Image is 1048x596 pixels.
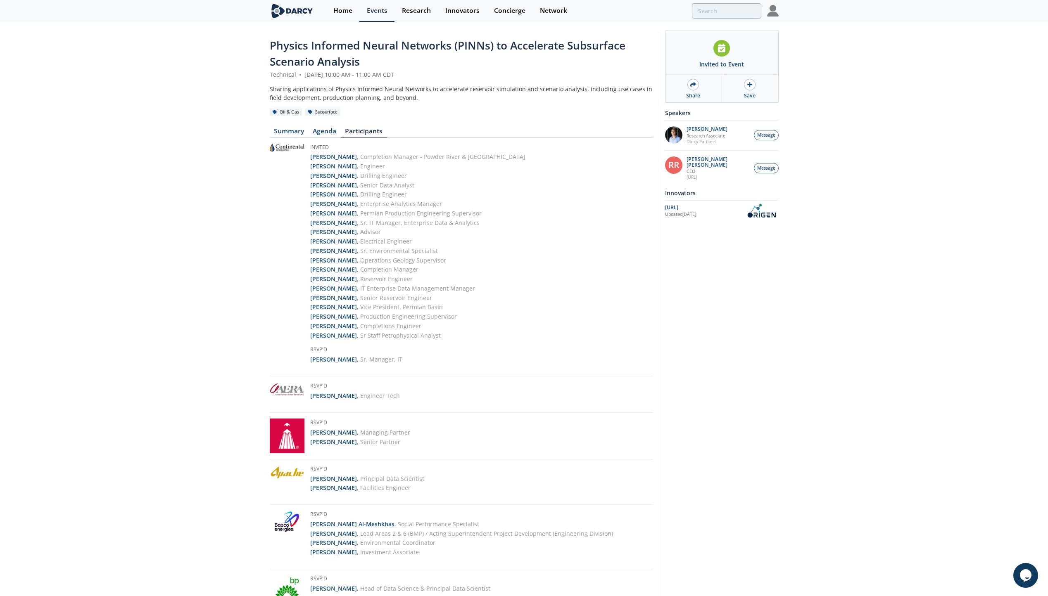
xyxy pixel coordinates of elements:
[692,3,761,19] input: Advanced Search
[310,548,357,556] strong: [PERSON_NAME]
[757,132,775,139] span: Message
[270,511,304,533] img: Bapco Energies
[310,392,357,400] strong: [PERSON_NAME]
[357,256,359,264] span: ,
[357,530,359,537] span: ,
[360,153,525,161] span: Completion Manager - Powder River & [GEOGRAPHIC_DATA]
[270,38,625,69] span: Physics Informed Neural Networks (PINNs) to Accelerate Subsurface Scenario Analysis
[394,520,396,528] span: ,
[687,126,727,132] p: [PERSON_NAME]
[357,548,359,556] span: ,
[360,275,413,283] span: Reservoir Engineer
[360,284,475,292] span: IT Enterprise Data Management Manager
[360,190,407,198] span: Drilling Engineer
[270,128,309,138] a: Summary
[687,133,727,139] p: Research Associate
[310,575,490,584] h5: RSVP'd
[357,284,359,292] span: ,
[445,7,480,14] div: Innovators
[360,162,385,170] span: Engineer
[357,484,359,492] span: ,
[357,312,359,320] span: ,
[360,548,419,556] span: Investment Associate
[333,7,352,14] div: Home
[310,190,357,198] strong: [PERSON_NAME]
[402,7,431,14] div: Research
[310,346,525,355] h5: RSVP'd
[357,209,359,217] span: ,
[360,322,421,330] span: Completions Engineer
[310,228,357,236] strong: [PERSON_NAME]
[310,181,357,189] strong: [PERSON_NAME]
[665,203,779,218] a: [URL] Updated[DATE] OriGen.AI
[310,331,357,339] strong: [PERSON_NAME]
[360,219,480,227] span: Sr. IT Manager, Enterprise Data & Analytics
[360,247,438,255] span: Sr. Environmental Specialist
[360,428,410,436] span: Managing Partner
[310,438,357,446] strong: [PERSON_NAME]
[754,130,779,140] button: Message
[270,4,315,18] img: logo-wide.svg
[310,172,357,180] strong: [PERSON_NAME]
[310,275,357,283] strong: [PERSON_NAME]
[310,584,357,592] strong: [PERSON_NAME]
[687,174,749,180] p: [URL]
[360,355,402,363] span: Sr. Manager, IT
[360,475,424,482] span: Principal Data Scientist
[360,312,457,320] span: Production Engineering Supervisor
[767,5,779,17] img: Profile
[360,294,432,302] span: Senior Reservoir Engineer
[744,203,779,218] img: OriGen.AI
[310,382,400,391] h5: RSVP'd
[360,200,442,208] span: Enterprise Analytics Manager
[357,355,359,363] span: ,
[270,70,653,79] div: Technical [DATE] 10:00 AM - 11:00 AM CDT
[665,204,744,211] div: [URL]
[1013,563,1040,588] iframe: chat widget
[310,153,357,161] strong: [PERSON_NAME]
[757,165,775,172] span: Message
[360,584,490,592] span: Head of Data Science & Principal Data Scientist
[360,256,446,264] span: Operations Geology Supervisor
[310,256,357,264] strong: [PERSON_NAME]
[494,7,525,14] div: Concierge
[310,511,613,520] h5: RSVP'd
[310,355,357,363] strong: [PERSON_NAME]
[310,484,357,492] strong: [PERSON_NAME]
[357,228,359,236] span: ,
[360,303,443,311] span: Vice President, Permian Basin
[357,247,359,255] span: ,
[357,219,359,227] span: ,
[360,265,418,273] span: Completion Manager
[357,190,359,198] span: ,
[357,153,359,161] span: ,
[310,520,394,528] strong: [PERSON_NAME] Al-Meshkhas
[360,484,411,492] span: Facilities Engineer
[360,209,482,217] span: Permian Production Engineering Supervisor
[360,530,613,537] span: Lead Areas 2 & 6 (BMP) / Acting Superintendent Project Development (Engineering Division)
[360,392,400,400] span: Engineer Tech
[357,303,359,311] span: ,
[357,428,359,436] span: ,
[310,284,357,292] strong: [PERSON_NAME]
[367,7,387,14] div: Events
[665,186,779,200] div: Innovators
[540,7,567,14] div: Network
[270,465,304,480] img: Apache Corporation
[310,219,357,227] strong: [PERSON_NAME]
[310,200,357,208] strong: [PERSON_NAME]
[270,144,304,151] img: Continental Resources
[357,162,359,170] span: ,
[360,228,381,236] span: Advisor
[357,584,359,592] span: ,
[357,294,359,302] span: ,
[310,475,357,482] strong: [PERSON_NAME]
[665,156,682,174] div: RR
[687,156,749,168] p: [PERSON_NAME] [PERSON_NAME]
[357,200,359,208] span: ,
[310,162,357,170] strong: [PERSON_NAME]
[360,181,414,189] span: Senior Data Analyst
[665,106,779,120] div: Speakers
[360,438,400,446] span: Senior Partner
[357,275,359,283] span: ,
